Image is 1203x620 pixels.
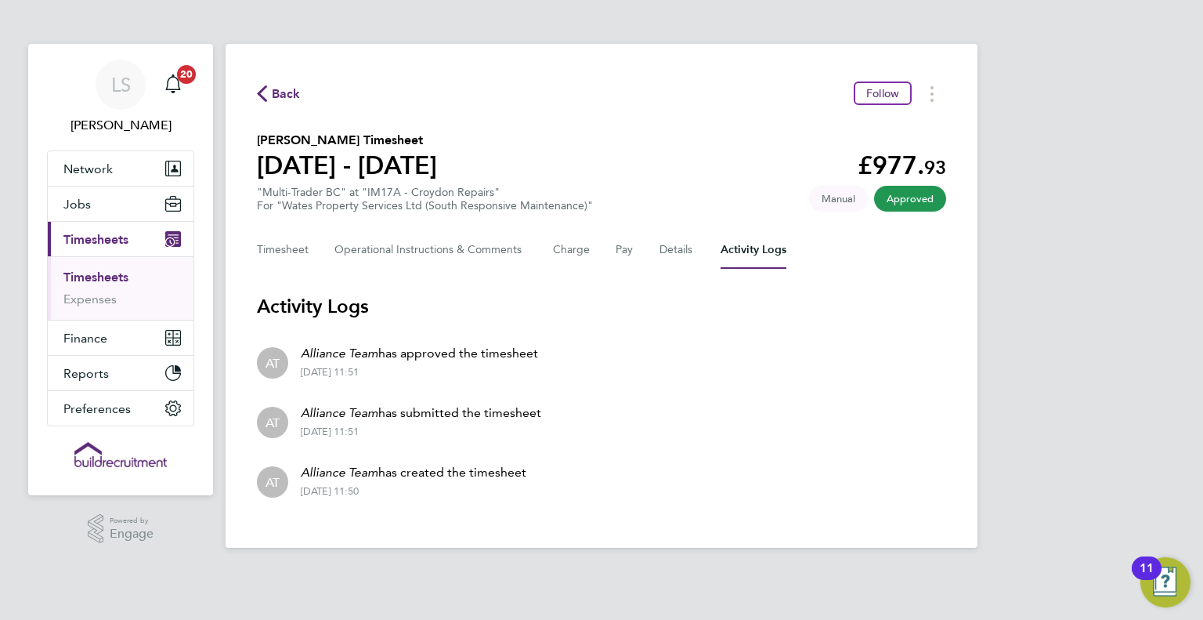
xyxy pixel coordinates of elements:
[48,356,193,390] button: Reports
[257,199,593,212] div: For "Wates Property Services Ltd (South Responsive Maintenance)"
[266,354,280,372] span: AT
[47,116,194,135] span: Leah Seber
[48,321,193,355] button: Finance
[63,331,107,346] span: Finance
[63,197,91,212] span: Jobs
[257,186,593,212] div: "Multi-Trader BC" at "IM17A - Croydon Repairs"
[301,366,538,379] div: [DATE] 11:51
[659,231,695,269] button: Details
[257,150,437,181] h1: [DATE] - [DATE]
[301,465,378,480] em: Alliance Team
[111,74,131,95] span: LS
[63,401,131,416] span: Preferences
[918,82,946,106] button: Timesheets Menu
[266,414,280,431] span: AT
[257,466,288,498] div: Alliance Team
[854,82,912,105] button: Follow
[48,151,193,186] button: Network
[257,407,288,438] div: Alliance Team
[63,270,128,285] a: Timesheets
[301,426,541,438] div: [DATE] 11:51
[257,231,309,269] button: Timesheet
[924,156,946,179] span: 93
[74,442,167,467] img: buildrec-logo-retina.png
[866,86,899,100] span: Follow
[88,514,154,544] a: Powered byEngage
[28,44,213,495] nav: Main navigation
[301,405,378,420] em: Alliance Team
[157,60,189,110] a: 20
[110,528,154,541] span: Engage
[301,346,378,361] em: Alliance Team
[1140,568,1154,589] div: 11
[63,232,128,247] span: Timesheets
[47,442,194,467] a: Go to home page
[874,186,946,212] span: This timesheet has been approved.
[858,150,946,180] app-decimal: £977.
[553,231,591,269] button: Charge
[63,292,117,306] a: Expenses
[721,231,786,269] button: Activity Logs
[48,256,193,320] div: Timesheets
[63,161,113,176] span: Network
[177,65,196,84] span: 20
[47,60,194,135] a: LS[PERSON_NAME]
[48,187,193,221] button: Jobs
[266,473,280,491] span: AT
[257,131,437,150] h2: [PERSON_NAME] Timesheet
[334,231,528,269] button: Operational Instructions & Comments
[301,404,541,422] p: has submitted the timesheet
[809,186,868,212] span: This timesheet was manually created.
[257,294,946,319] h3: Activity Logs
[110,514,154,528] span: Powered by
[63,366,109,381] span: Reports
[48,391,193,426] button: Preferences
[616,231,634,269] button: Pay
[301,463,526,482] p: has created the timesheet
[257,84,301,103] button: Back
[1140,557,1190,607] button: Open Resource Center, 11 new notifications
[48,222,193,256] button: Timesheets
[301,344,538,363] p: has approved the timesheet
[272,85,301,103] span: Back
[257,347,288,379] div: Alliance Team
[301,485,526,498] div: [DATE] 11:50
